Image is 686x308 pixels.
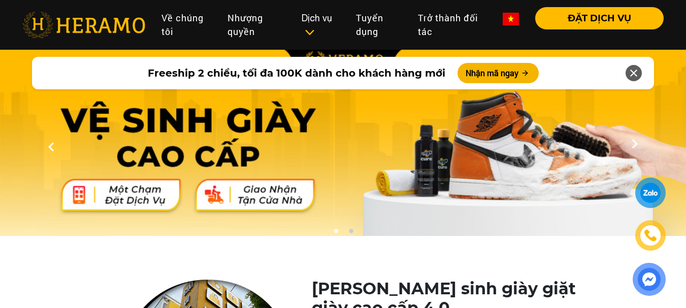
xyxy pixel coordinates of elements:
[503,13,519,25] img: vn-flag.png
[410,7,495,43] a: Trở thành đối tác
[153,7,219,43] a: Về chúng tôi
[219,7,293,43] a: Nhượng quyền
[348,7,410,43] a: Tuyển dụng
[331,228,341,238] button: 1
[22,12,145,38] img: heramo-logo.png
[148,65,445,81] span: Freeship 2 chiều, tối đa 100K dành cho khách hàng mới
[527,14,664,23] a: ĐẶT DỊCH VỤ
[458,63,539,83] button: Nhận mã ngay
[302,11,340,39] div: Dịch vụ
[636,221,665,250] a: phone-icon
[346,228,356,238] button: 2
[535,7,664,29] button: ĐẶT DỊCH VỤ
[304,27,315,38] img: subToggleIcon
[644,230,656,242] img: phone-icon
